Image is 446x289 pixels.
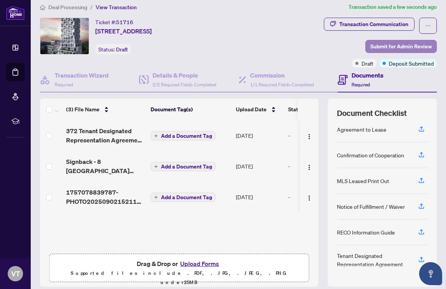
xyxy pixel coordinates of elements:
[303,129,315,142] button: Logo
[288,193,347,201] div: -
[55,71,109,80] h4: Transaction Wizard
[161,164,212,169] span: Add a Document Tag
[116,46,128,53] span: Draft
[95,18,133,26] div: Ticket #:
[11,268,20,279] span: VT
[306,164,312,170] img: Logo
[40,18,89,54] img: IMG-C12369557_1.jpg
[337,125,386,134] div: Agreement to Lease
[425,23,431,28] span: ellipsis
[250,71,314,80] h4: Commission
[54,269,304,287] p: Supported files include .PDF, .JPG, .JPEG, .PNG under 25 MB
[151,192,216,202] button: Add a Document Tag
[303,160,315,172] button: Logo
[419,262,442,285] button: Open asap
[96,4,137,11] span: View Transaction
[351,71,383,80] h4: Documents
[389,59,434,68] span: Deposit Submitted
[250,82,314,88] span: 1/1 Required Fields Completed
[324,18,414,31] button: Transaction Communication
[66,188,144,206] span: 1757078839787-PHOTO20250902152119.jpg
[285,99,350,120] th: Status
[370,40,432,53] span: Submit for Admin Review
[154,165,158,168] span: plus
[154,134,158,138] span: plus
[288,131,347,140] div: -
[351,82,370,88] span: Required
[337,177,389,185] div: MLS Leased Print Out
[288,105,304,114] span: Status
[161,133,212,139] span: Add a Document Tag
[348,3,437,12] article: Transaction saved a few seconds ago
[40,5,45,10] span: home
[233,120,285,151] td: [DATE]
[154,195,158,199] span: plus
[337,202,405,211] div: Notice of Fulfillment / Waiver
[236,105,267,114] span: Upload Date
[233,99,285,120] th: Upload Date
[337,151,404,159] div: Confirmation of Cooperation
[6,6,25,20] img: logo
[233,151,285,182] td: [DATE]
[365,40,437,53] button: Submit for Admin Review
[151,162,216,172] button: Add a Document Tag
[90,3,93,12] li: /
[153,82,216,88] span: 2/2 Required Fields Completed
[339,18,408,30] div: Transaction Communication
[116,19,133,26] span: 51716
[288,162,347,170] div: -
[361,59,373,68] span: Draft
[66,157,144,175] span: Signback - 8 [GEOGRAPHIC_DATA] 1229pdf_[DATE] 11_20_25.pdf
[151,193,216,202] button: Add a Document Tag
[95,26,152,36] span: [STREET_ADDRESS]
[66,105,99,114] span: (3) File Name
[151,162,216,171] button: Add a Document Tag
[303,191,315,203] button: Logo
[337,108,407,119] span: Document Checklist
[95,44,131,54] div: Status:
[66,126,144,145] span: 372 Tenant Designated Representation Agreement - OREA_[DATE] 09_51_36.pdf
[151,131,216,140] button: Add a Document Tag
[137,259,221,269] span: Drag & Drop or
[55,82,73,88] span: Required
[337,251,409,268] div: Tenant Designated Representation Agreement
[306,195,312,201] img: Logo
[233,182,285,212] td: [DATE]
[306,134,312,140] img: Logo
[63,99,148,120] th: (3) File Name
[337,228,395,236] div: RECO Information Guide
[148,99,233,120] th: Document Tag(s)
[48,4,87,11] span: Deal Processing
[161,195,212,200] span: Add a Document Tag
[178,259,221,269] button: Upload Forms
[153,71,216,80] h4: Details & People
